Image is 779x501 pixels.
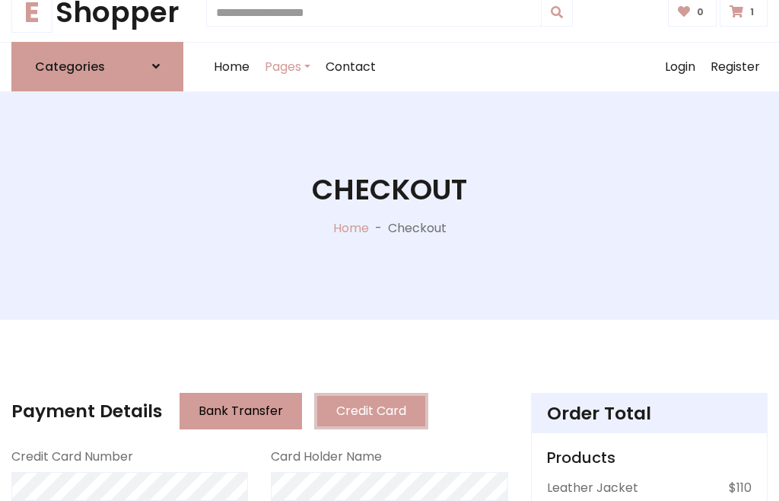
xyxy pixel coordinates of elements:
[312,173,467,207] h1: Checkout
[314,393,428,429] button: Credit Card
[271,448,382,466] label: Card Holder Name
[11,448,133,466] label: Credit Card Number
[388,219,447,238] p: Checkout
[206,43,257,91] a: Home
[547,448,752,467] h5: Products
[35,59,105,74] h6: Categories
[333,219,369,237] a: Home
[318,43,383,91] a: Contact
[729,479,752,497] p: $110
[746,5,758,19] span: 1
[180,393,302,429] button: Bank Transfer
[257,43,318,91] a: Pages
[547,479,638,497] p: Leather Jacket
[547,403,752,424] h4: Order Total
[657,43,703,91] a: Login
[703,43,768,91] a: Register
[11,400,162,422] h4: Payment Details
[369,219,388,238] p: -
[693,5,707,19] span: 0
[11,42,183,91] a: Categories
